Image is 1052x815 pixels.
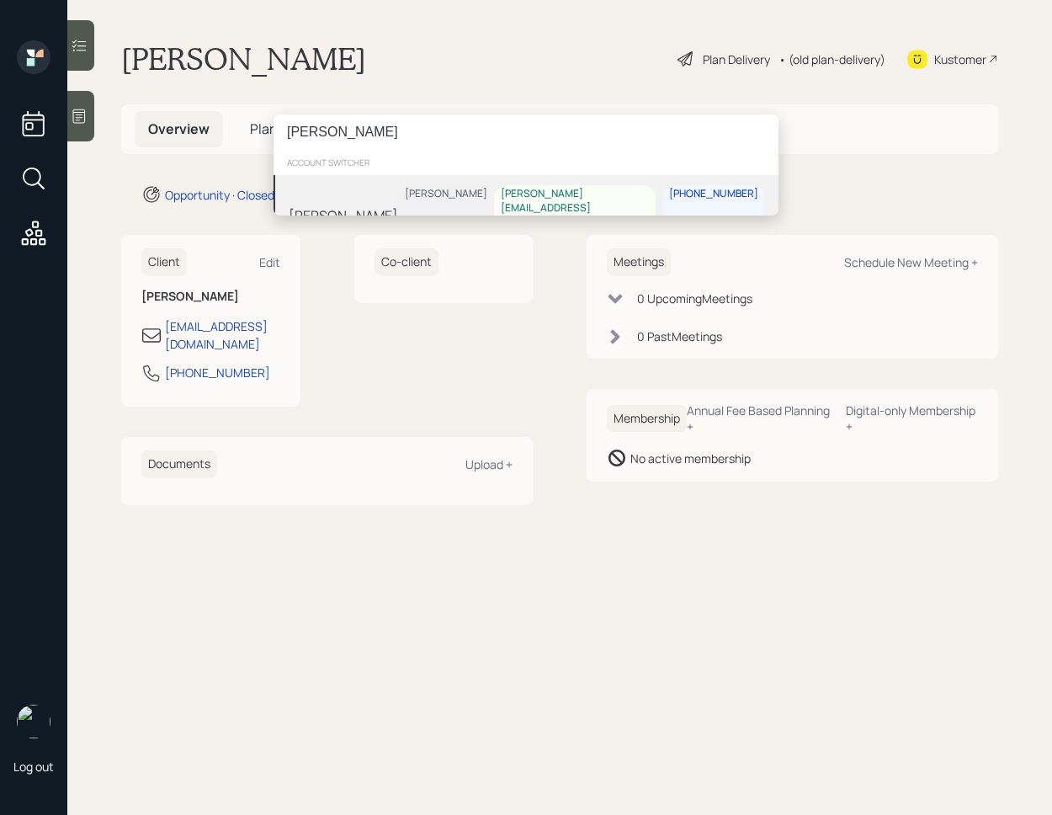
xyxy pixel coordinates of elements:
input: Type a command or search… [274,115,778,150]
div: [PHONE_NUMBER] [669,187,758,201]
div: [PERSON_NAME][EMAIL_ADDRESS][PERSON_NAME][DOMAIN_NAME] [501,187,649,243]
div: [PERSON_NAME] [405,187,487,201]
div: [PERSON_NAME] [289,205,398,225]
div: account switcher [274,150,778,175]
